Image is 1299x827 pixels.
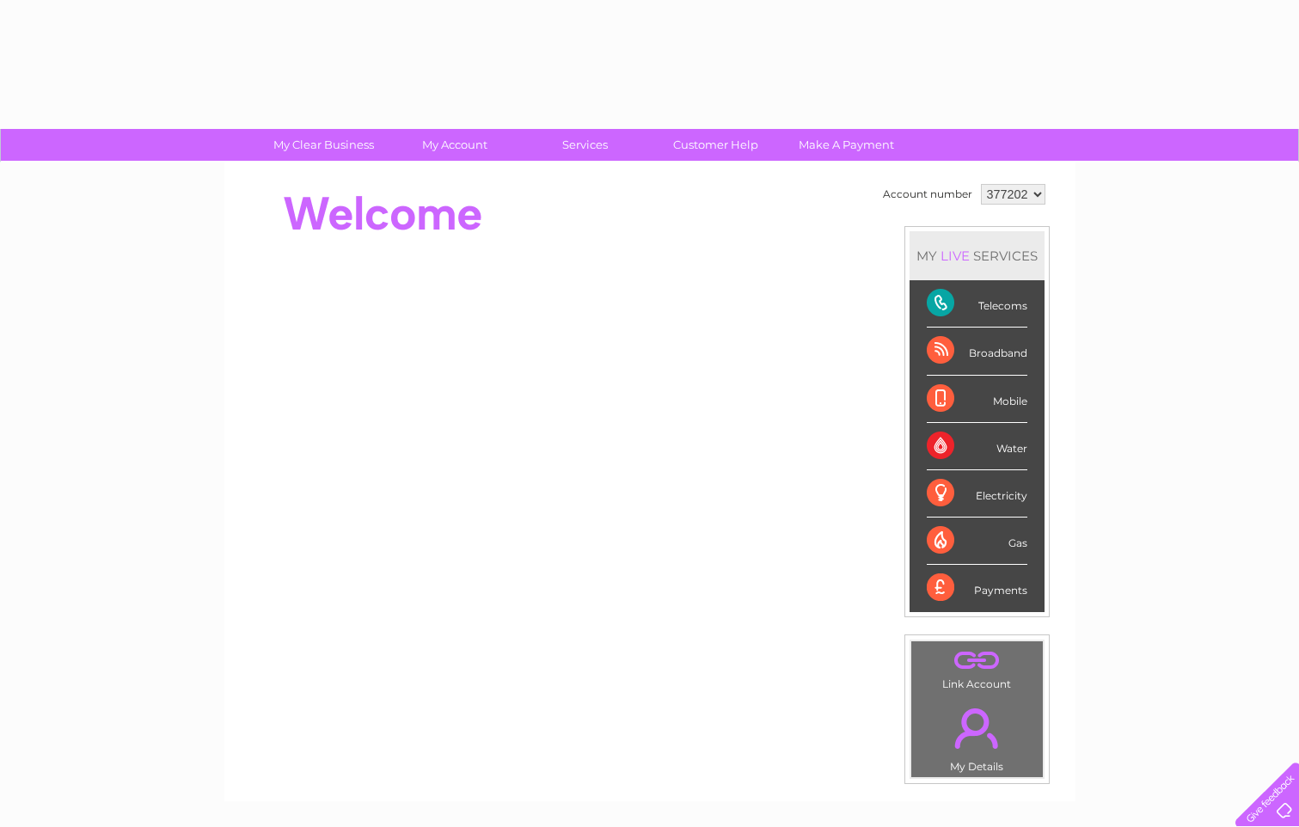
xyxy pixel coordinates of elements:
[937,248,973,264] div: LIVE
[916,698,1039,758] a: .
[645,129,787,161] a: Customer Help
[927,280,1027,328] div: Telecoms
[927,518,1027,565] div: Gas
[253,129,395,161] a: My Clear Business
[910,694,1044,778] td: My Details
[927,565,1027,611] div: Payments
[910,640,1044,695] td: Link Account
[910,231,1045,280] div: MY SERVICES
[383,129,525,161] a: My Account
[514,129,656,161] a: Services
[927,376,1027,423] div: Mobile
[775,129,917,161] a: Make A Payment
[879,180,977,209] td: Account number
[927,470,1027,518] div: Electricity
[916,646,1039,676] a: .
[927,423,1027,470] div: Water
[927,328,1027,375] div: Broadband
